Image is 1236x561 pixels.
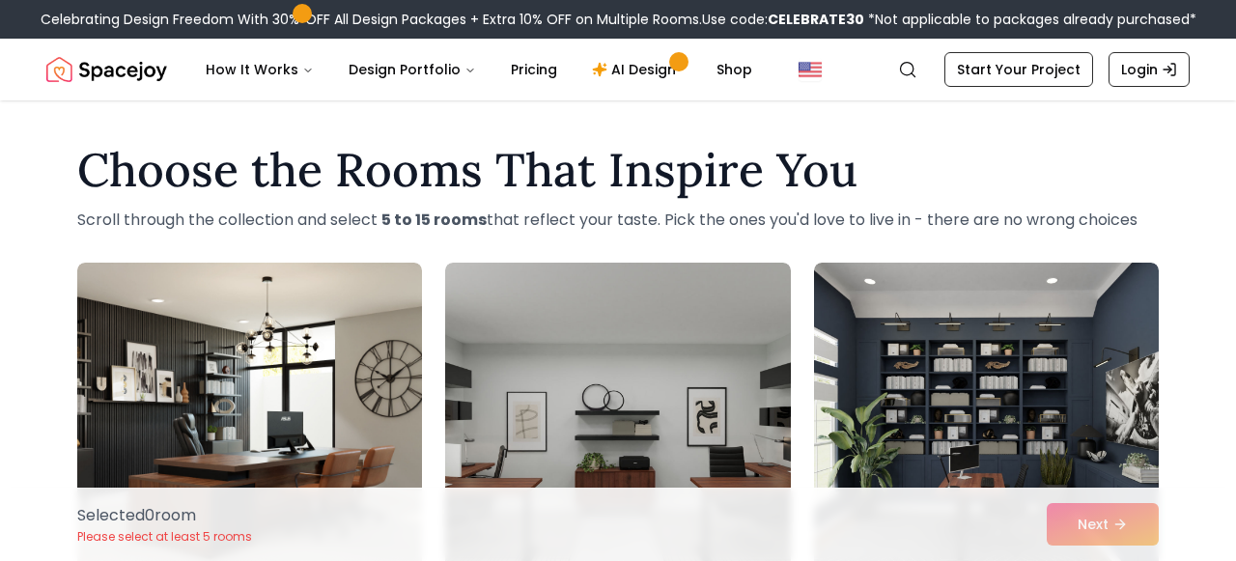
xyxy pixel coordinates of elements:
[41,10,1196,29] div: Celebrating Design Freedom With 30% OFF All Design Packages + Extra 10% OFF on Multiple Rooms.
[77,147,1159,193] h1: Choose the Rooms That Inspire You
[190,50,329,89] button: How It Works
[768,10,864,29] b: CELEBRATE30
[333,50,492,89] button: Design Portfolio
[77,529,252,545] p: Please select at least 5 rooms
[944,52,1093,87] a: Start Your Project
[701,50,768,89] a: Shop
[1109,52,1190,87] a: Login
[77,209,1159,232] p: Scroll through the collection and select that reflect your taste. Pick the ones you'd love to liv...
[702,10,864,29] span: Use code:
[190,50,768,89] nav: Main
[799,58,822,81] img: United States
[381,209,487,231] strong: 5 to 15 rooms
[495,50,573,89] a: Pricing
[46,50,167,89] img: Spacejoy Logo
[46,39,1190,100] nav: Global
[46,50,167,89] a: Spacejoy
[77,504,252,527] p: Selected 0 room
[576,50,697,89] a: AI Design
[864,10,1196,29] span: *Not applicable to packages already purchased*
